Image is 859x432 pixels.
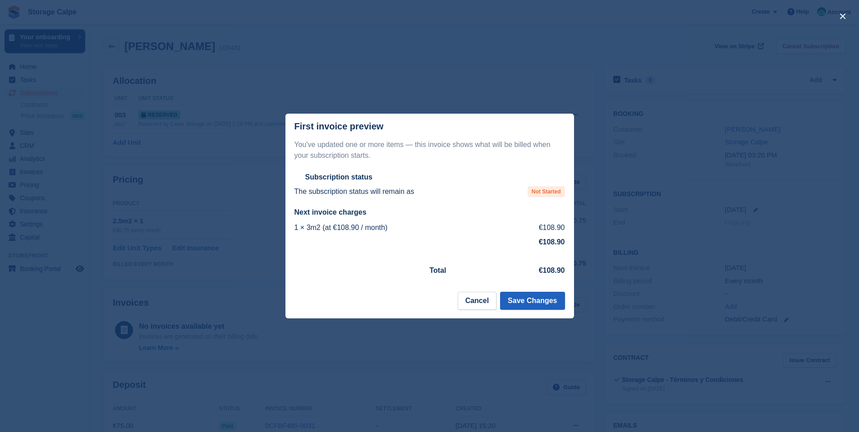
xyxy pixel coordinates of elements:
strong: €108.90 [539,238,565,246]
p: First invoice preview [294,121,384,132]
span: Not Started [528,186,565,197]
button: Save Changes [500,292,565,310]
strong: Total [430,267,446,274]
p: You've updated one or more items — this invoice shows what will be billed when your subscription ... [294,139,565,161]
strong: €108.90 [539,267,565,274]
p: The subscription status will remain as [294,186,414,197]
button: close [836,9,850,23]
td: €108.90 [505,221,565,235]
button: Cancel [458,292,496,310]
h2: Next invoice charges [294,208,565,217]
h2: Subscription status [305,173,372,182]
td: 1 × 3m2 (at €108.90 / month) [294,221,506,235]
